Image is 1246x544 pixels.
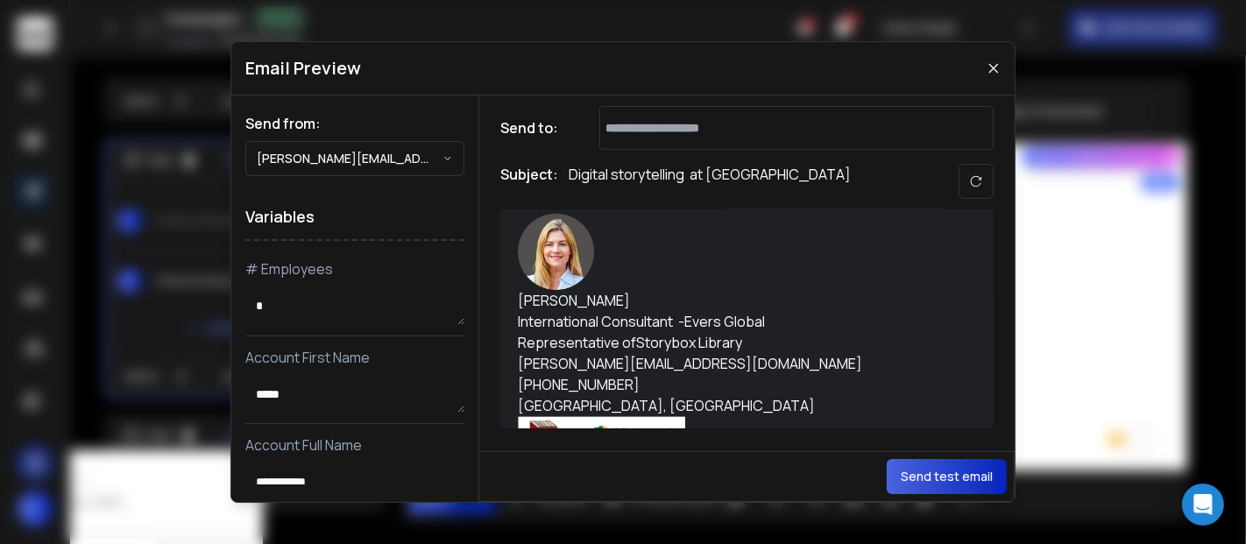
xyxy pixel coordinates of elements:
h1: Send from: [245,113,464,134]
p: Account First Name [245,347,464,368]
p: [PERSON_NAME][EMAIL_ADDRESS][DOMAIN_NAME] [257,150,442,167]
a: Evers Global [684,312,765,331]
img: tab_domain_overview_orange.svg [47,102,61,116]
a: Storybox Library [636,333,742,352]
button: Send test email [887,459,1007,494]
div: v 4.0.25 [49,28,86,42]
div: [PERSON_NAME] [518,290,956,311]
h1: Send to: [500,117,570,138]
div: International Consultant - [518,311,956,332]
div: Keywords by Traffic [194,103,295,115]
div: Domain: [URL] [46,46,124,60]
a: [PERSON_NAME][EMAIL_ADDRESS][DOMAIN_NAME] [518,354,862,373]
p: # Employees [245,258,464,279]
img: tab_keywords_by_traffic_grey.svg [174,102,188,116]
h1: Email Preview [245,56,361,81]
div: [PHONE_NUMBER] [518,374,956,395]
div: Open Intercom Messenger [1182,484,1224,526]
h1: Variables [245,194,464,241]
h1: Subject: [500,164,558,199]
div: Representative of [518,332,956,353]
img: website_grey.svg [28,46,42,60]
div: [GEOGRAPHIC_DATA], [GEOGRAPHIC_DATA] [518,395,956,416]
p: Account Full Name [245,434,464,456]
div: Domain Overview [67,103,157,115]
p: Digital storytelling at [GEOGRAPHIC_DATA] [569,164,851,199]
img: logo_orange.svg [28,28,42,42]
